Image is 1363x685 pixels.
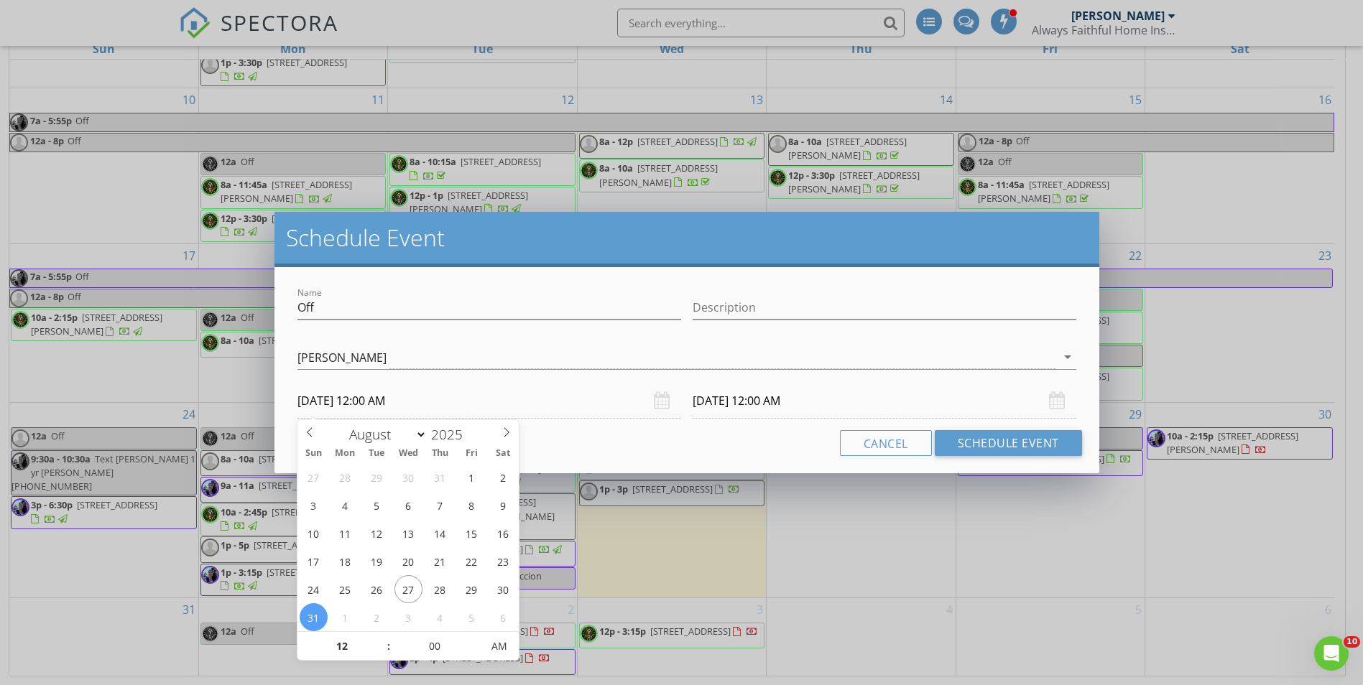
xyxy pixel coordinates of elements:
[458,575,486,603] span: August 29, 2025
[394,547,422,575] span: August 20, 2025
[458,519,486,547] span: August 15, 2025
[458,491,486,519] span: August 8, 2025
[424,449,456,458] span: Thu
[489,547,517,575] span: August 23, 2025
[458,547,486,575] span: August 22, 2025
[427,425,474,444] input: Year
[300,575,328,603] span: August 24, 2025
[394,603,422,631] span: September 3, 2025
[458,603,486,631] span: September 5, 2025
[300,547,328,575] span: August 17, 2025
[426,575,454,603] span: August 28, 2025
[331,491,359,519] span: August 4, 2025
[297,351,387,364] div: [PERSON_NAME]
[387,632,391,661] span: :
[489,463,517,491] span: August 2, 2025
[363,547,391,575] span: August 19, 2025
[363,603,391,631] span: September 2, 2025
[1344,636,1360,648] span: 10
[361,449,392,458] span: Tue
[489,519,517,547] span: August 16, 2025
[331,547,359,575] span: August 18, 2025
[286,223,1087,252] h2: Schedule Event
[479,632,519,661] span: Click to toggle
[426,603,454,631] span: September 4, 2025
[297,383,681,419] input: Select date
[300,463,328,491] span: July 27, 2025
[331,519,359,547] span: August 11, 2025
[394,575,422,603] span: August 27, 2025
[456,449,487,458] span: Fri
[363,519,391,547] span: August 12, 2025
[363,575,391,603] span: August 26, 2025
[394,491,422,519] span: August 6, 2025
[331,463,359,491] span: July 28, 2025
[693,383,1076,419] input: Select date
[426,519,454,547] span: August 14, 2025
[300,519,328,547] span: August 10, 2025
[392,449,424,458] span: Wed
[394,463,422,491] span: July 30, 2025
[300,491,328,519] span: August 3, 2025
[329,449,361,458] span: Mon
[426,491,454,519] span: August 7, 2025
[363,463,391,491] span: July 29, 2025
[1059,348,1076,365] i: arrow_drop_down
[363,491,391,519] span: August 5, 2025
[1314,636,1349,671] iframe: Intercom live chat
[300,603,328,631] span: August 31, 2025
[426,463,454,491] span: July 31, 2025
[840,430,932,456] button: Cancel
[297,449,329,458] span: Sun
[489,575,517,603] span: August 30, 2025
[489,603,517,631] span: September 6, 2025
[458,463,486,491] span: August 1, 2025
[489,491,517,519] span: August 9, 2025
[426,547,454,575] span: August 21, 2025
[935,430,1082,456] button: Schedule Event
[394,519,422,547] span: August 13, 2025
[487,449,519,458] span: Sat
[331,575,359,603] span: August 25, 2025
[331,603,359,631] span: September 1, 2025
